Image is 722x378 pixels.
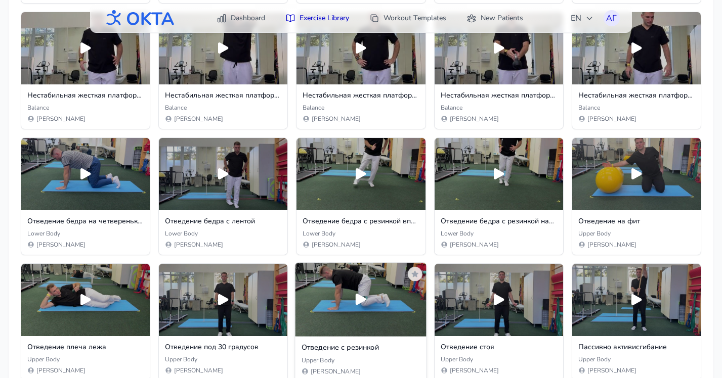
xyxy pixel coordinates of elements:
[450,241,499,249] span: [PERSON_NAME]
[36,115,86,123] span: [PERSON_NAME]
[165,90,281,101] h3: Нестабильная жесткая платформа
[565,8,600,28] button: EN
[303,90,419,101] h3: Нестабильная жесткая платформа
[587,115,636,123] span: [PERSON_NAME]
[450,366,499,374] span: [PERSON_NAME]
[279,9,355,27] a: Exercise Library
[210,9,271,27] a: Dashboard
[174,366,223,374] span: [PERSON_NAME]
[303,104,324,112] span: Balance
[303,216,419,226] h3: Отведение бедра с резинкой вперед
[604,10,620,26] button: АГ
[27,104,49,112] span: Balance
[460,9,529,27] a: New Patients
[36,241,86,249] span: [PERSON_NAME]
[578,342,695,352] h3: Пассивно активисгибание
[441,104,462,112] span: Balance
[441,355,473,363] span: Upper Body
[165,229,198,238] span: Lower Body
[441,90,557,101] h3: Нестабильная жесткая платформа
[578,216,695,226] h3: Отведение на фит
[174,115,223,123] span: [PERSON_NAME]
[27,342,144,352] h3: Отведение плеча лежа
[302,343,420,353] h3: Отведение с резинкой
[27,229,60,238] span: Lower Body
[27,216,144,226] h3: Отведение бедра на четвереньках
[165,104,187,112] span: Balance
[27,90,144,101] h3: Нестабильная жесткая платформа
[450,115,499,123] span: [PERSON_NAME]
[571,12,593,24] span: EN
[302,356,334,364] span: Upper Body
[27,355,60,363] span: Upper Body
[587,366,636,374] span: [PERSON_NAME]
[587,241,636,249] span: [PERSON_NAME]
[174,241,223,249] span: [PERSON_NAME]
[311,367,361,375] span: [PERSON_NAME]
[165,355,197,363] span: Upper Body
[441,342,557,352] h3: Отведение стоя
[441,216,557,226] h3: Отведение бедра с резинкой назад
[36,366,86,374] span: [PERSON_NAME]
[578,355,611,363] span: Upper Body
[578,229,611,238] span: Upper Body
[165,216,281,226] h3: Отведение бедра с лентой
[165,342,281,352] h3: Отведение под 30 градусов
[312,115,361,123] span: [PERSON_NAME]
[441,229,474,238] span: Lower Body
[102,5,175,31] img: OKTA logo
[303,229,335,238] span: Lower Body
[312,241,361,249] span: [PERSON_NAME]
[578,104,600,112] span: Balance
[363,9,452,27] a: Workout Templates
[578,90,695,101] h3: Нестабильная жесткая платформа.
